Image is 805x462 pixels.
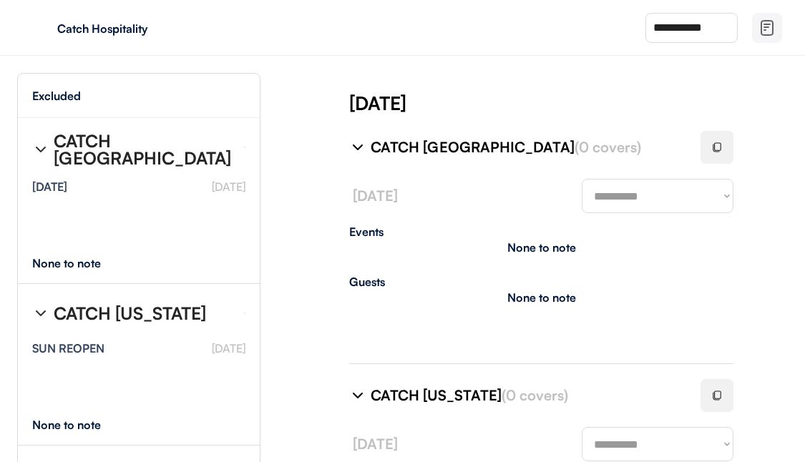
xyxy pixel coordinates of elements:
img: chevron-right%20%281%29.svg [32,141,49,158]
img: chevron-right%20%281%29.svg [349,387,366,404]
font: [DATE] [212,341,245,355]
img: file-02.svg [758,19,776,36]
div: CATCH [US_STATE] [54,305,206,322]
font: [DATE] [353,435,398,453]
div: Guests [349,276,733,287]
div: CATCH [GEOGRAPHIC_DATA] [54,132,233,167]
div: None to note [32,419,127,431]
font: [DATE] [212,180,245,194]
div: [DATE] [32,181,67,192]
img: yH5BAEAAAAALAAAAAABAAEAAAIBRAA7 [29,16,52,39]
div: [DATE] [349,90,805,116]
div: Excluded [32,90,81,102]
div: CATCH [US_STATE] [371,385,683,406]
img: chevron-right%20%281%29.svg [32,305,49,322]
div: None to note [507,242,576,253]
font: [DATE] [353,187,398,205]
div: Events [349,226,733,237]
font: (0 covers) [502,386,568,404]
div: SUN REOPEN [32,343,104,354]
div: None to note [507,292,576,303]
div: Catch Hospitality [57,23,238,34]
img: chevron-right%20%281%29.svg [349,139,366,156]
font: (0 covers) [575,138,641,156]
div: None to note [32,257,127,269]
div: CATCH [GEOGRAPHIC_DATA] [371,137,683,157]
